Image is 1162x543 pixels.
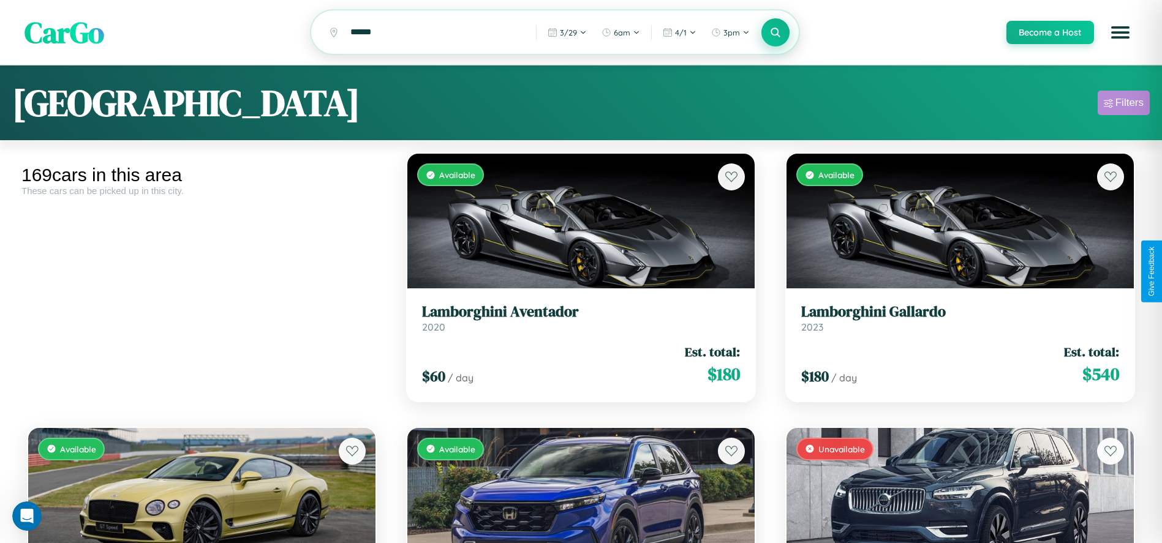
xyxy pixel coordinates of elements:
div: Give Feedback [1147,247,1156,296]
div: These cars can be picked up in this city. [21,185,382,196]
span: Est. total: [1064,343,1119,361]
span: / day [448,372,473,384]
button: 3pm [705,23,756,42]
button: 3/29 [541,23,593,42]
span: $ 180 [801,366,829,386]
span: Unavailable [818,444,865,454]
button: 4/1 [657,23,703,42]
div: 169 cars in this area [21,165,382,185]
button: Filters [1098,91,1150,115]
h3: Lamborghini Gallardo [801,303,1119,321]
span: CarGo [25,12,104,53]
a: Lamborghini Gallardo2023 [801,303,1119,333]
span: Available [439,170,475,180]
span: $ 540 [1082,362,1119,386]
span: 4 / 1 [675,28,687,37]
span: Available [60,444,96,454]
span: 2023 [801,321,823,333]
span: 2020 [422,321,445,333]
button: Open menu [1103,15,1137,50]
a: Lamborghini Aventador2020 [422,303,740,333]
span: Available [818,170,855,180]
iframe: Intercom live chat [12,501,42,531]
span: 3pm [723,28,740,37]
span: $ 60 [422,366,445,386]
span: 6am [614,28,630,37]
button: 6am [595,23,646,42]
span: Est. total: [685,343,740,361]
span: $ 180 [707,362,740,386]
span: Available [439,444,475,454]
button: Become a Host [1006,21,1094,44]
h1: [GEOGRAPHIC_DATA] [12,78,360,128]
h3: Lamborghini Aventador [422,303,740,321]
span: 3 / 29 [560,28,577,37]
div: Filters [1115,97,1144,109]
span: / day [831,372,857,384]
